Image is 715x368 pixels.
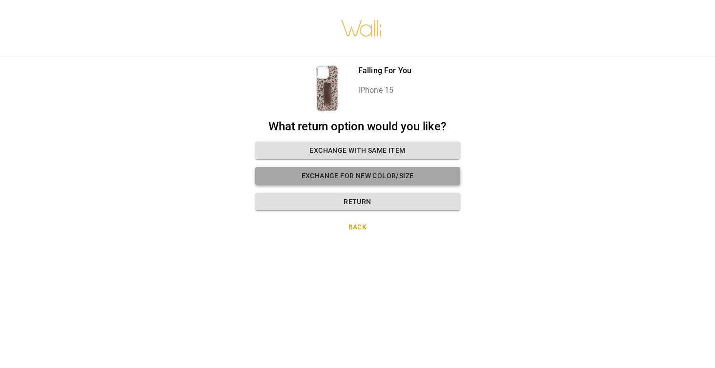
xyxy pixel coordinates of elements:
[255,193,460,211] button: Return
[341,7,383,49] img: walli-inc.myshopify.com
[255,142,460,160] button: Exchange with same item
[358,84,411,96] p: iPhone 15
[255,167,460,185] button: Exchange for new color/size
[255,218,460,236] button: Back
[358,65,411,77] p: Falling For You
[255,120,460,134] h2: What return option would you like?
